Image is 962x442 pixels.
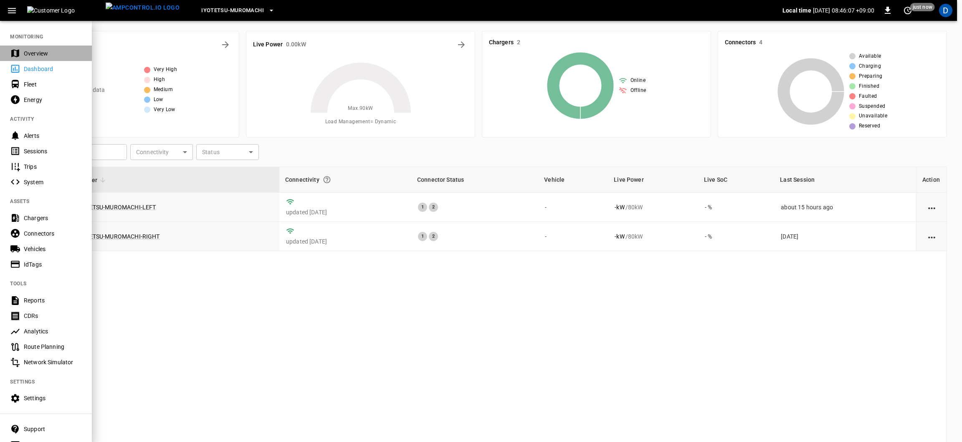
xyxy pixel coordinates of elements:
[939,4,952,17] div: profile-icon
[24,229,82,238] div: Connectors
[24,394,82,402] div: Settings
[24,358,82,366] div: Network Simulator
[27,6,102,15] img: Customer Logo
[24,296,82,305] div: Reports
[24,132,82,140] div: Alerts
[24,147,82,155] div: Sessions
[24,327,82,335] div: Analytics
[24,214,82,222] div: Chargers
[24,163,82,171] div: Trips
[201,6,264,15] span: Iyotetsu-Muromachi
[901,4,914,17] button: set refresh interval
[24,425,82,433] div: Support
[24,49,82,58] div: Overview
[24,245,82,253] div: Vehicles
[106,3,180,13] img: ampcontrol.io logo
[24,65,82,73] div: Dashboard
[24,312,82,320] div: CDRs
[24,343,82,351] div: Route Planning
[24,80,82,89] div: Fleet
[910,3,935,11] span: just now
[813,6,874,15] p: [DATE] 08:46:07 +09:00
[24,96,82,104] div: Energy
[782,6,811,15] p: Local time
[24,178,82,186] div: System
[24,260,82,269] div: IdTags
